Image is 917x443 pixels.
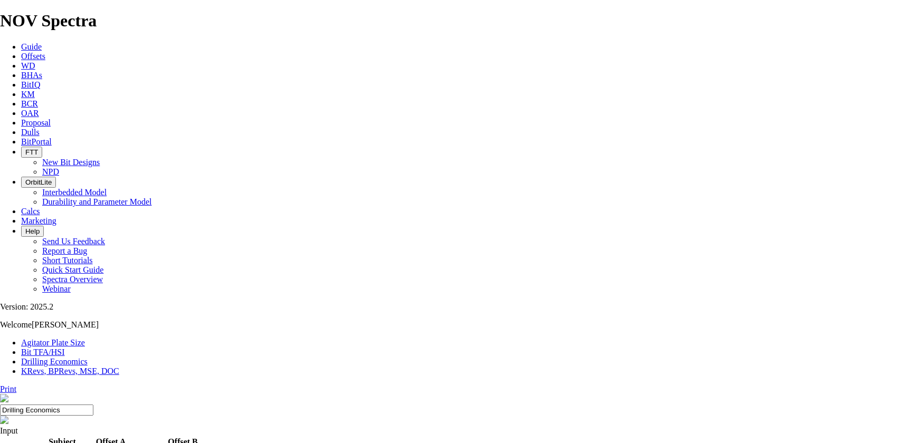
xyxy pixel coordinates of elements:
[42,265,103,274] a: Quick Start Guide
[21,109,39,118] a: OAR
[21,90,35,99] a: KM
[25,178,52,186] span: OrbitLite
[21,61,35,70] a: WD
[21,52,45,61] a: Offsets
[21,216,56,225] a: Marketing
[42,246,87,255] a: Report a Bug
[42,284,71,293] a: Webinar
[42,158,100,167] a: New Bit Designs
[21,71,42,80] a: BHAs
[21,338,85,347] a: Agitator Plate Size
[25,227,40,235] span: Help
[21,137,52,146] a: BitPortal
[42,188,107,197] a: Interbedded Model
[42,197,152,206] a: Durability and Parameter Model
[21,207,40,216] a: Calcs
[25,148,38,156] span: FTT
[21,147,42,158] button: FTT
[21,128,40,137] a: Dulls
[21,118,51,127] a: Proposal
[21,357,88,366] a: Drilling Economics
[42,256,93,265] a: Short Tutorials
[42,167,59,176] a: NPD
[42,275,103,284] a: Spectra Overview
[21,80,40,89] a: BitIQ
[21,226,44,237] button: Help
[21,99,38,108] a: BCR
[21,367,119,375] a: KRevs, BPRevs, MSE, DOC
[42,237,105,246] a: Send Us Feedback
[21,42,42,51] a: Guide
[21,177,56,188] button: OrbitLite
[21,348,65,357] a: Bit TFA/HSI
[32,320,99,329] span: [PERSON_NAME]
